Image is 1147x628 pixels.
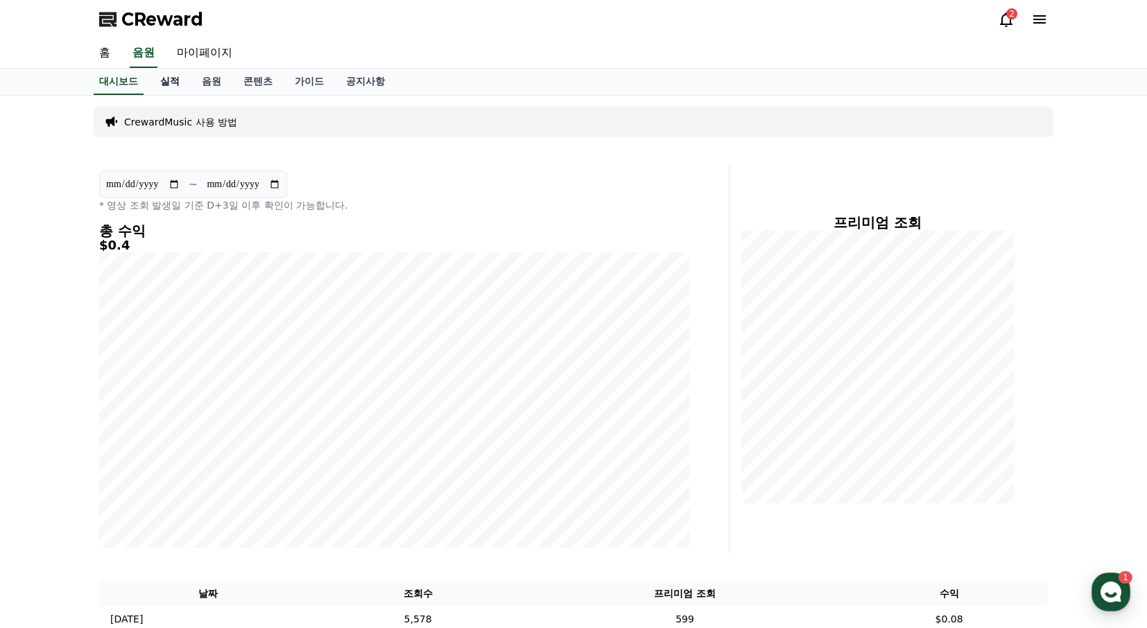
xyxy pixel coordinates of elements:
[316,581,519,607] th: 조회수
[130,39,157,68] a: 음원
[166,39,243,68] a: 마이페이지
[94,69,144,95] a: 대시보드
[335,69,396,95] a: 공지사항
[99,8,203,30] a: CReward
[214,460,231,471] span: 설정
[88,39,121,68] a: 홈
[44,460,52,471] span: 홈
[4,439,92,474] a: 홈
[141,439,146,450] span: 1
[127,461,144,472] span: 대화
[519,581,850,607] th: 프리미엄 조회
[191,69,232,95] a: 음원
[124,115,237,129] a: CrewardMusic 사용 방법
[179,439,266,474] a: 설정
[121,8,203,30] span: CReward
[232,69,284,95] a: 콘텐츠
[99,223,690,238] h4: 총 수익
[850,581,1048,607] th: 수익
[99,581,316,607] th: 날짜
[189,176,198,193] p: ~
[998,11,1015,28] a: 2
[110,612,143,627] p: [DATE]
[149,69,191,95] a: 실적
[741,215,1015,230] h4: 프리미엄 조회
[99,238,690,252] h5: $0.4
[92,439,179,474] a: 1대화
[99,198,690,212] p: * 영상 조회 발생일 기준 D+3일 이후 확인이 가능합니다.
[284,69,335,95] a: 가이드
[1006,8,1017,19] div: 2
